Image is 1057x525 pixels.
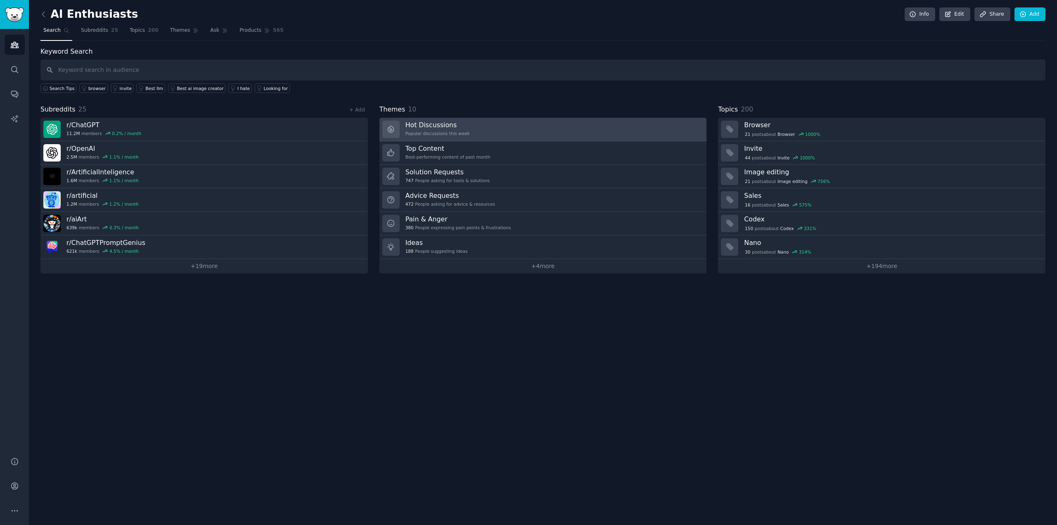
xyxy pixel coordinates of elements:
[167,24,202,41] a: Themes
[974,7,1010,21] a: Share
[66,144,139,153] h3: r/ OpenAI
[66,131,141,136] div: members
[40,24,72,41] a: Search
[780,226,794,231] span: Codex
[379,118,707,141] a: Hot DiscussionsPopular discussions this week
[109,248,139,254] div: 4.5 % / month
[718,235,1045,259] a: Nano30postsaboutNano314%
[264,86,288,91] div: Looking for
[379,259,707,273] a: +4more
[1014,7,1045,21] a: Add
[745,202,750,208] span: 16
[109,178,139,183] div: 1.1 % / month
[109,154,139,160] div: 1.1 % / month
[111,27,118,34] span: 25
[405,178,414,183] span: 747
[718,165,1045,188] a: Image editing21postsaboutImage editing756%
[145,86,163,91] div: Best llm
[66,201,139,207] div: members
[88,86,106,91] div: browser
[800,155,815,161] div: 1000 %
[744,168,1040,176] h3: Image editing
[43,191,61,209] img: artificial
[40,59,1045,81] input: Keyword search in audience
[40,8,138,21] h2: AI Enthusiasts
[408,105,416,113] span: 10
[379,212,707,235] a: Pain & Anger380People expressing pain points & frustrations
[78,105,87,113] span: 25
[744,144,1040,153] h3: Invite
[745,226,753,231] span: 150
[168,83,225,93] a: Best ai image creator
[777,178,808,184] span: Image editing
[777,155,789,161] span: Invite
[177,86,224,91] div: Best ai image creator
[405,154,491,160] div: Best-performing content of past month
[66,225,77,230] span: 639k
[66,178,139,183] div: members
[79,83,108,93] a: browser
[744,191,1040,200] h3: Sales
[210,27,219,34] span: Ask
[405,215,511,223] h3: Pain & Anger
[40,212,368,235] a: r/aiArt639kmembers0.3% / month
[405,225,511,230] div: People expressing pain points & frustrations
[718,188,1045,212] a: Sales16postsaboutSales575%
[66,178,77,183] span: 1.6M
[148,27,159,34] span: 200
[66,168,139,176] h3: r/ ArtificialInteligence
[66,154,139,160] div: members
[405,178,490,183] div: People asking for tools & solutions
[718,141,1045,165] a: Invite44postsaboutInvite1000%
[40,259,368,273] a: +19more
[744,225,817,232] div: post s about
[43,27,61,34] span: Search
[66,201,77,207] span: 1.2M
[804,226,816,231] div: 331 %
[799,249,811,255] div: 314 %
[273,27,284,34] span: 565
[255,83,290,93] a: Looking for
[66,238,145,247] h3: r/ ChatGPTPromptGenius
[43,144,61,162] img: OpenAI
[43,238,61,256] img: ChatGPTPromptGenius
[237,86,250,91] div: I hate
[136,83,165,93] a: Best llm
[744,121,1040,129] h3: Browser
[120,86,132,91] div: invite
[40,188,368,212] a: r/artificial1.2Mmembers1.2% / month
[745,178,750,184] span: 21
[66,191,139,200] h3: r/ artificial
[130,27,145,34] span: Topics
[777,131,795,137] span: Browser
[40,48,92,55] label: Keyword Search
[66,154,77,160] span: 2.5M
[744,238,1040,247] h3: Nano
[5,7,24,22] img: GummySearch logo
[40,165,368,188] a: r/ArtificialInteligence1.6Mmembers1.1% / month
[805,131,820,137] div: 1000 %
[109,201,139,207] div: 1.2 % / month
[405,248,414,254] span: 188
[40,235,368,259] a: r/ChatGPTPromptGenius621kmembers4.5% / month
[744,201,812,209] div: post s about
[744,178,831,185] div: post s about
[379,235,707,259] a: Ideas188People suggesting ideas
[112,131,141,136] div: 0.2 % / month
[40,83,76,93] button: Search Tips
[745,155,750,161] span: 44
[379,188,707,212] a: Advice Requests472People asking for advice & resources
[66,248,77,254] span: 621k
[405,248,468,254] div: People suggesting ideas
[777,202,789,208] span: Sales
[741,105,753,113] span: 200
[40,118,368,141] a: r/ChatGPT11.2Mmembers0.2% / month
[66,131,80,136] span: 11.2M
[745,131,750,137] span: 21
[718,105,738,115] span: Topics
[405,238,468,247] h3: Ideas
[744,154,815,162] div: post s about
[43,168,61,185] img: ArtificialInteligence
[379,165,707,188] a: Solution Requests747People asking for tools & solutions
[43,121,61,138] img: ChatGPT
